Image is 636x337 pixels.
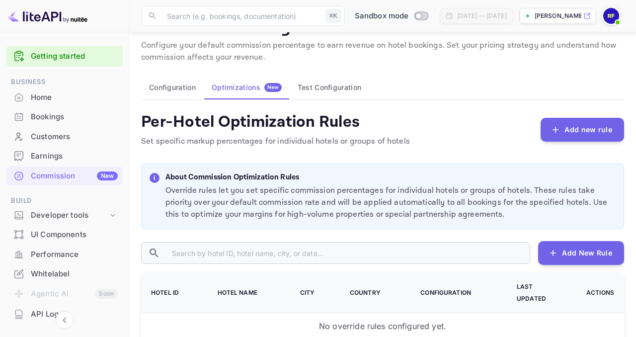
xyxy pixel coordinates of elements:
div: Developer tools [31,210,108,221]
h4: Per-Hotel Optimization Rules [141,112,410,132]
th: Country [338,273,408,313]
img: Romain Fernandez [603,8,619,24]
th: City [288,273,338,313]
th: Hotel Name [206,273,288,313]
div: UI Components [31,229,118,241]
a: Whitelabel [6,264,123,283]
div: Developer tools [6,207,123,224]
th: Actions [574,273,624,313]
a: Getting started [31,51,118,62]
div: ⌘K [326,9,341,22]
a: Earnings [6,147,123,165]
a: API Logs [6,305,123,323]
p: [PERSON_NAME]-rsrpz... [535,11,581,20]
span: Sandbox mode [355,10,409,22]
div: [DATE] — [DATE] [457,11,507,20]
th: Configuration [408,273,505,313]
div: New [97,171,118,180]
input: Search (e.g. bookings, documentation) [161,6,322,26]
div: Earnings [6,147,123,166]
div: CommissionNew [6,167,123,186]
button: Collapse navigation [56,311,74,329]
div: Customers [31,131,118,143]
p: About Commission Optimization Rules [165,172,616,183]
p: i [154,173,155,182]
img: LiteAPI logo [8,8,87,24]
button: Add new rule [541,118,624,142]
div: Switch to Production mode [351,10,432,22]
div: Bookings [6,107,123,127]
a: Performance [6,245,123,263]
p: Override rules let you set specific commission percentages for individual hotels or groups of hot... [165,185,616,221]
p: No override rules configured yet. [319,320,446,332]
div: Whitelabel [6,264,123,284]
div: Home [31,92,118,103]
div: API Logs [6,305,123,324]
input: Search by hotel ID, hotel name, city, or date... [164,242,530,264]
button: Configuration [141,76,204,99]
div: API Logs [31,309,118,320]
th: Last Updated [505,273,574,313]
div: UI Components [6,225,123,245]
th: Hotel ID [141,273,206,313]
span: Build [6,195,123,206]
div: Commission [31,170,118,182]
div: Optimizations [212,83,282,92]
a: UI Components [6,225,123,244]
span: New [264,84,282,90]
a: Home [6,88,123,106]
p: Set specific markup percentages for individual hotels or groups of hotels [141,136,410,148]
span: Business [6,77,123,87]
div: Earnings [31,151,118,162]
p: Configure your default commission percentage to earn revenue on hotel bookings. Set your pricing ... [141,40,624,64]
div: Home [6,88,123,107]
a: Bookings [6,107,123,126]
a: CommissionNew [6,167,123,185]
button: Add New Rule [538,241,624,265]
div: Customers [6,127,123,147]
div: Getting started [6,46,123,67]
p: Commission Management [141,18,624,38]
div: Performance [31,249,118,260]
button: Test Configuration [290,76,369,99]
div: Whitelabel [31,268,118,280]
div: Bookings [31,111,118,123]
a: Customers [6,127,123,146]
div: Performance [6,245,123,264]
